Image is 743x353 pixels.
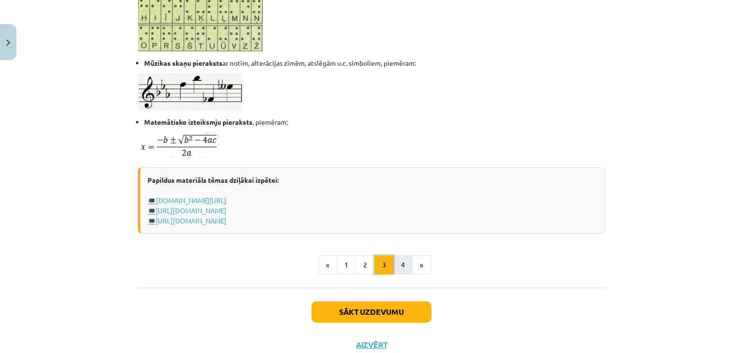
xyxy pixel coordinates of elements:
button: 3 [374,255,394,275]
button: « [318,255,337,275]
a: [URL][DOMAIN_NAME] [156,216,226,225]
img: icon-close-lesson-0947bae3869378f0d4975bcd49f059093ad1ed9edebbc8119c70593378902aed.svg [6,40,10,46]
button: Aizvērt [353,340,390,350]
strong: Matemātisko izteiksmju pieraksts [144,118,253,126]
button: 1 [337,255,356,275]
strong: Papildus materiāls tēmas dziļākai izpētei: [148,176,279,184]
nav: Page navigation example [138,255,605,275]
button: » [412,255,431,275]
a: [URL][DOMAIN_NAME] [156,206,226,215]
button: 2 [356,255,375,275]
button: 4 [393,255,413,275]
li: ar notīm, alterācijas zīmēm, atslēgām u.c. simboliem, piemēram: [144,58,605,68]
li: , piemēram: [144,117,605,127]
div: 💻 💻 💻 [138,167,605,234]
strong: Mūzikas skaņu pieraksts [144,59,223,67]
button: Sākt uzdevumu [312,301,431,323]
a: [DOMAIN_NAME][URL] [156,196,226,205]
